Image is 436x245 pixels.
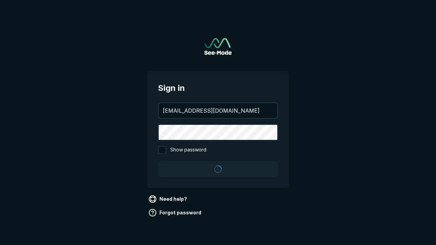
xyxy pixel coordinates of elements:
img: See-Mode Logo [204,38,232,55]
span: Show password [170,146,206,154]
a: Need help? [147,194,190,205]
span: Sign in [158,82,278,94]
a: Forgot password [147,207,204,218]
input: your@email.com [159,103,277,118]
a: Go to sign in [204,38,232,55]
